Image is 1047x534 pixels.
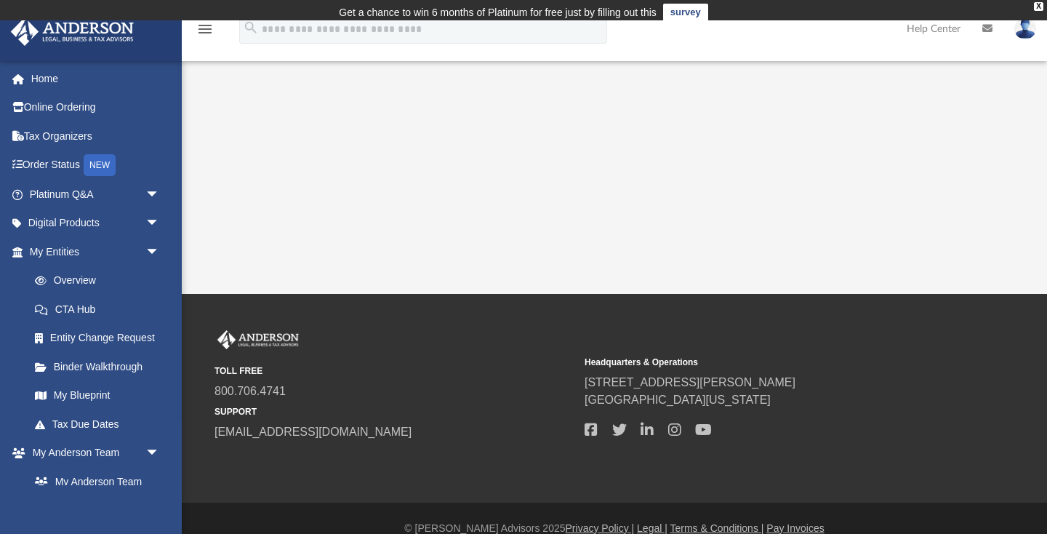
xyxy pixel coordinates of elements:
[145,209,174,239] span: arrow_drop_down
[20,324,182,353] a: Entity Change Request
[214,426,412,438] a: [EMAIL_ADDRESS][DOMAIN_NAME]
[1014,18,1036,39] img: User Pic
[20,266,182,295] a: Overview
[214,385,286,397] a: 800.706.4741
[20,410,182,439] a: Tax Due Dates
[196,20,214,38] i: menu
[670,522,764,534] a: Terms & Conditions |
[1034,2,1043,11] div: close
[243,20,259,36] i: search
[585,356,944,369] small: Headquarters & Operations
[20,467,167,496] a: My Anderson Team
[10,121,182,151] a: Tax Organizers
[84,154,116,176] div: NEW
[10,93,182,122] a: Online Ordering
[10,439,174,468] a: My Anderson Teamarrow_drop_down
[196,28,214,38] a: menu
[145,180,174,210] span: arrow_drop_down
[214,405,574,418] small: SUPPORT
[766,522,824,534] a: Pay Invoices
[10,64,182,93] a: Home
[145,237,174,267] span: arrow_drop_down
[637,522,667,534] a: Legal |
[566,522,635,534] a: Privacy Policy |
[10,180,182,209] a: Platinum Q&Aarrow_drop_down
[20,352,182,381] a: Binder Walkthrough
[214,330,302,349] img: Anderson Advisors Platinum Portal
[145,439,174,469] span: arrow_drop_down
[339,4,657,21] div: Get a chance to win 6 months of Platinum for free just by filling out this
[663,4,708,21] a: survey
[585,394,771,406] a: [GEOGRAPHIC_DATA][US_STATE]
[20,295,182,324] a: CTA Hub
[10,237,182,266] a: My Entitiesarrow_drop_down
[585,376,795,388] a: [STREET_ADDRESS][PERSON_NAME]
[214,364,574,378] small: TOLL FREE
[10,209,182,238] a: Digital Productsarrow_drop_down
[10,151,182,180] a: Order StatusNEW
[20,381,174,410] a: My Blueprint
[7,17,138,46] img: Anderson Advisors Platinum Portal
